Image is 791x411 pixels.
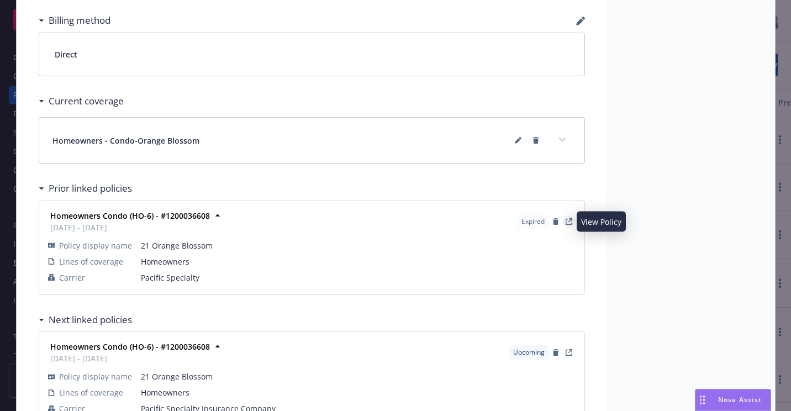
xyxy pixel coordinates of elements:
[141,256,576,267] span: Homeowners
[513,347,545,357] span: Upcoming
[141,240,576,251] span: 21 Orange Blossom
[39,313,132,327] div: Next linked policies
[141,387,576,398] span: Homeowners
[718,395,762,404] span: Nova Assist
[59,272,85,283] span: Carrier
[49,94,124,108] h3: Current coverage
[52,135,199,146] span: Homeowners - Condo-Orange Blossom
[59,240,132,251] span: Policy display name
[39,118,584,163] div: Homeowners - Condo-Orange Blossomexpand content
[39,13,110,28] div: Billing method
[141,272,576,283] span: Pacific Specialty
[141,371,576,382] span: 21 Orange Blossom
[59,387,123,398] span: Lines of coverage
[50,222,210,233] span: [DATE] - [DATE]
[39,94,124,108] div: Current coverage
[49,313,132,327] h3: Next linked policies
[521,217,545,226] span: Expired
[50,352,210,364] span: [DATE] - [DATE]
[39,33,584,76] div: Direct
[49,181,132,196] h3: Prior linked policies
[39,181,132,196] div: Prior linked policies
[553,131,571,149] button: expand content
[50,341,210,352] strong: Homeowners Condo (HO-6) - #1200036608
[50,210,210,221] strong: Homeowners Condo (HO-6) - #1200036608
[695,389,709,410] div: Drag to move
[49,13,110,28] h3: Billing method
[695,389,771,411] button: Nova Assist
[562,215,576,228] a: View Policy
[562,346,576,359] a: View Policy
[59,256,123,267] span: Lines of coverage
[59,371,132,382] span: Policy display name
